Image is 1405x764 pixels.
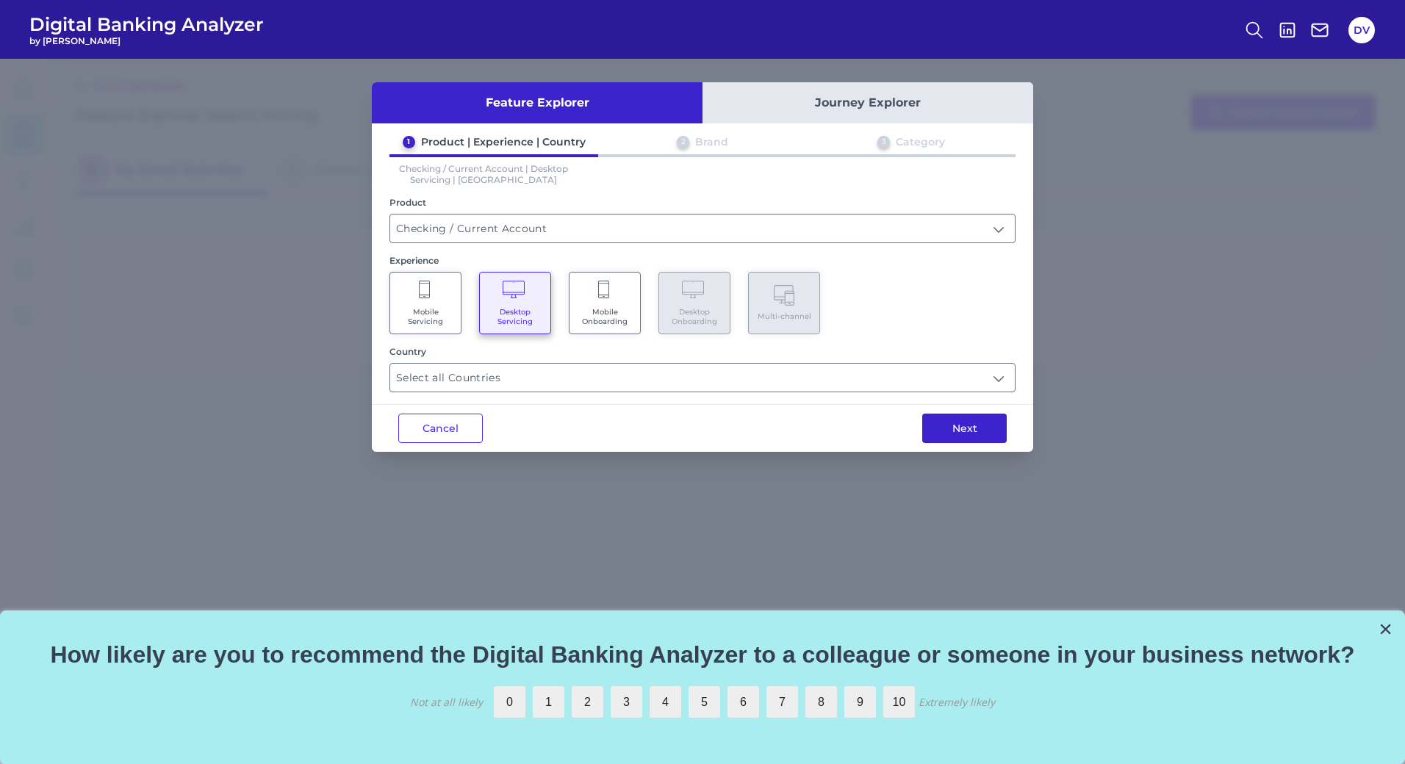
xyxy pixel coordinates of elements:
label: 4 [650,686,681,718]
div: Country [389,346,1016,357]
div: Not at all likely [410,695,483,709]
button: Journey Explorer [702,82,1033,123]
button: Cancel [398,414,483,443]
span: Mobile Onboarding [577,307,633,326]
div: 1 [403,136,415,148]
span: Desktop Servicing [487,307,543,326]
button: Next [922,414,1007,443]
label: 3 [611,686,642,718]
div: Product | Experience | Country [421,135,586,148]
div: Product [389,197,1016,208]
button: Close [1379,617,1393,641]
label: 1 [533,686,564,718]
div: Extremely likely [919,695,995,709]
button: Multi-channel [748,272,820,334]
label: 9 [844,686,876,718]
label: 6 [727,686,759,718]
label: 5 [689,686,720,718]
p: How likely are you to recommend the Digital Banking Analyzer to a colleague or someone in your bu... [18,641,1387,668]
div: Experience [389,255,1016,266]
button: Mobile Servicing [389,272,461,334]
label: 10 [883,686,915,718]
label: 0 [494,686,525,718]
label: 7 [766,686,798,718]
div: 2 [677,136,689,148]
label: 2 [572,686,603,718]
button: Feature Explorer [372,82,702,123]
button: DV [1348,17,1375,43]
label: 8 [805,686,837,718]
span: Multi-channel [758,311,811,321]
span: Digital Banking Analyzer [29,13,264,35]
span: Desktop Onboarding [666,307,722,326]
button: Desktop Onboarding [658,272,730,334]
div: 3 [877,136,890,148]
span: by [PERSON_NAME] [29,35,264,46]
p: Checking / Current Account | Desktop Servicing | [GEOGRAPHIC_DATA] [389,163,578,185]
button: Mobile Onboarding [569,272,641,334]
span: Mobile Servicing [398,307,453,326]
div: Category [896,135,945,148]
button: Desktop Servicing [479,272,551,334]
div: Brand [695,135,728,148]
